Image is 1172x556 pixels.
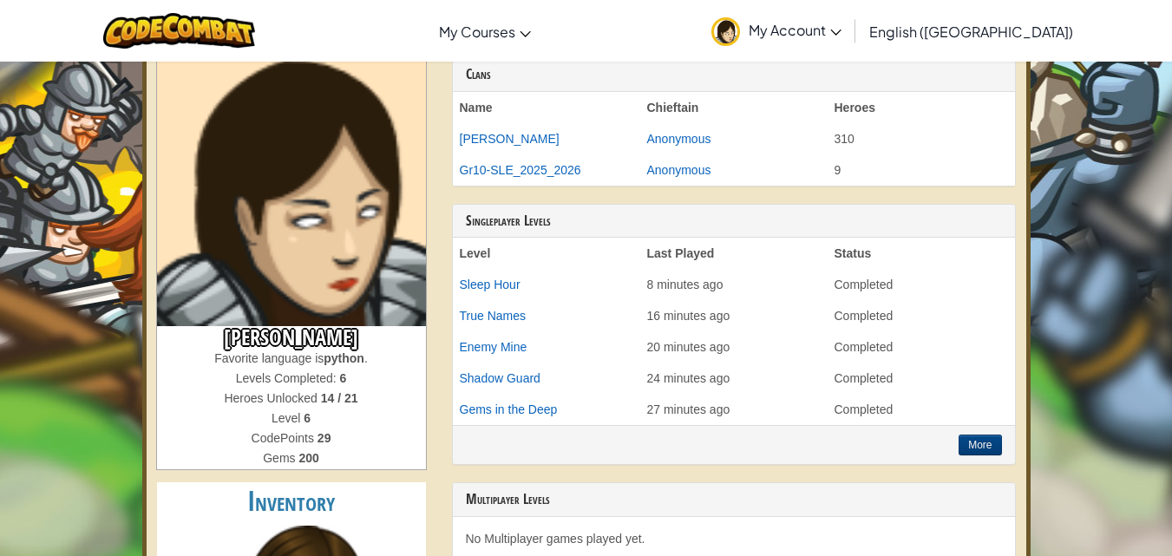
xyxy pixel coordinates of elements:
[364,351,368,365] span: .
[321,391,358,405] strong: 14 / 21
[272,411,304,425] span: Level
[640,238,828,269] th: Last Played
[340,371,347,385] strong: 6
[828,394,1015,425] td: Completed
[861,8,1082,55] a: English ([GEOGRAPHIC_DATA])
[828,300,1015,331] td: Completed
[703,3,850,58] a: My Account
[298,451,318,465] strong: 200
[647,163,711,177] a: Anonymous
[828,363,1015,394] td: Completed
[466,492,1002,507] h3: Multiplayer Levels
[263,451,298,465] span: Gems
[157,482,426,521] h2: Inventory
[828,238,1015,269] th: Status
[959,435,1001,455] button: More
[466,213,1002,229] h3: Singleplayer Levels
[869,23,1073,41] span: English ([GEOGRAPHIC_DATA])
[711,17,740,46] img: avatar
[828,92,1015,123] th: Heroes
[318,431,331,445] strong: 29
[460,132,560,146] a: [PERSON_NAME]
[640,394,828,425] td: 27 minutes ago
[430,8,540,55] a: My Courses
[236,371,340,385] span: Levels Completed:
[460,340,527,354] a: Enemy Mine
[304,411,311,425] strong: 6
[828,154,1015,186] td: 9
[640,300,828,331] td: 16 minutes ago
[460,309,527,323] a: True Names
[640,269,828,300] td: 8 minutes ago
[640,363,828,394] td: 24 minutes ago
[453,92,640,123] th: Name
[157,326,426,350] h3: [PERSON_NAME]
[749,21,841,39] span: My Account
[439,23,515,41] span: My Courses
[460,163,581,177] a: Gr10-SLE_2025_2026
[828,123,1015,154] td: 310
[828,269,1015,300] td: Completed
[324,351,364,365] strong: python
[466,530,1002,547] p: No Multiplayer games played yet.
[214,351,324,365] span: Favorite language is
[647,132,711,146] a: Anonymous
[466,67,1002,82] h3: Clans
[460,371,540,385] a: Shadow Guard
[103,13,255,49] img: CodeCombat logo
[828,331,1015,363] td: Completed
[453,238,640,269] th: Level
[460,278,521,291] a: Sleep Hour
[640,331,828,363] td: 20 minutes ago
[252,431,318,445] span: CodePoints
[640,92,828,123] th: Chieftain
[460,402,558,416] a: Gems in the Deep
[224,391,320,405] span: Heroes Unlocked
